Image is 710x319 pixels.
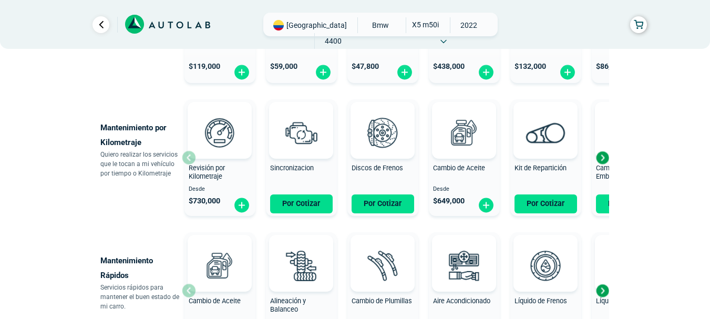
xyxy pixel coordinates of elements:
[189,164,225,181] span: Revisión por Kilometraje
[433,186,496,193] span: Desde
[510,99,581,216] button: Kit de Repartición Por Cotizar
[367,104,398,136] img: AD0BCuuxAAAAAElFTkSuQmCC
[530,237,561,269] img: AD0BCuuxAAAAAElFTkSuQmCC
[270,62,297,71] span: $ 59,000
[359,242,406,289] img: plumillas-v3.svg
[450,17,488,33] span: 2022
[559,64,576,80] img: fi_plus-circle2.svg
[286,20,347,30] span: [GEOGRAPHIC_DATA]
[352,194,414,213] button: Por Cotizar
[433,197,465,205] span: $ 649,000
[315,33,352,49] span: 4400
[100,120,182,150] p: Mantenimiento por Kilometraje
[197,242,243,289] img: cambio_de_aceite-v3.svg
[596,297,655,305] span: Líquido Refrigerante
[526,122,565,143] img: correa_de_reparticion-v3.svg
[515,62,546,71] span: $ 132,000
[189,197,220,205] span: $ 730,000
[352,62,379,71] span: $ 47,800
[285,237,317,269] img: AD0BCuuxAAAAAElFTkSuQmCC
[270,297,306,314] span: Alineación y Balanceo
[433,164,485,172] span: Cambio de Aceite
[100,283,182,311] p: Servicios rápidos para mantener el buen estado de mi carro.
[515,297,567,305] span: Líquido de Frenos
[604,242,650,289] img: liquido_refrigerante-v3.svg
[233,64,250,80] img: fi_plus-circle2.svg
[278,109,324,156] img: sincronizacion-v3.svg
[189,186,251,193] span: Desde
[429,99,500,216] button: Cambio de Aceite Desde $649,000
[448,104,480,136] img: AD0BCuuxAAAAAElFTkSuQmCC
[197,109,243,156] img: revision_por_kilometraje-v3.svg
[592,99,663,216] button: Cambio de Kit de Embrague Por Cotizar
[100,253,182,283] p: Mantenimiento Rápidos
[270,164,314,172] span: Sincronizacion
[204,104,235,136] img: AD0BCuuxAAAAAElFTkSuQmCC
[448,237,480,269] img: AD0BCuuxAAAAAElFTkSuQmCC
[352,297,412,305] span: Cambio de Plumillas
[596,194,658,213] button: Por Cotizar
[596,62,623,71] span: $ 86,900
[596,164,646,181] span: Cambio de Kit de Embrague
[233,197,250,213] img: fi_plus-circle2.svg
[396,64,413,80] img: fi_plus-circle2.svg
[433,62,465,71] span: $ 438,000
[530,104,561,136] img: AD0BCuuxAAAAAElFTkSuQmCC
[189,62,220,71] span: $ 119,000
[441,109,487,156] img: cambio_de_aceite-v3.svg
[189,297,241,305] span: Cambio de Aceite
[204,237,235,269] img: AD0BCuuxAAAAAElFTkSuQmCC
[285,104,317,136] img: AD0BCuuxAAAAAElFTkSuQmCC
[406,17,444,32] span: X5 M50i
[515,194,577,213] button: Por Cotizar
[522,242,569,289] img: liquido_frenos-v3.svg
[515,164,567,172] span: Kit de Repartición
[352,164,403,172] span: Discos de Frenos
[347,99,418,216] button: Discos de Frenos Por Cotizar
[433,297,490,305] span: Aire Acondicionado
[273,20,284,30] img: Flag of COLOMBIA
[604,109,650,156] img: kit_de_embrague-v3.svg
[367,237,398,269] img: AD0BCuuxAAAAAElFTkSuQmCC
[315,64,332,80] img: fi_plus-circle2.svg
[478,197,495,213] img: fi_plus-circle2.svg
[594,283,610,299] div: Next slide
[92,16,109,33] a: Ir al paso anterior
[266,99,337,216] button: Sincronizacion Por Cotizar
[441,242,487,289] img: aire_acondicionado-v3.svg
[100,150,182,178] p: Quiero realizar los servicios que le tocan a mi vehículo por tiempo o Kilometraje
[270,194,333,213] button: Por Cotizar
[184,99,255,216] button: Revisión por Kilometraje Desde $730,000
[478,64,495,80] img: fi_plus-circle2.svg
[594,150,610,166] div: Next slide
[278,242,324,289] img: alineacion_y_balanceo-v3.svg
[362,17,399,33] span: BMW
[359,109,406,156] img: frenos2-v3.svg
